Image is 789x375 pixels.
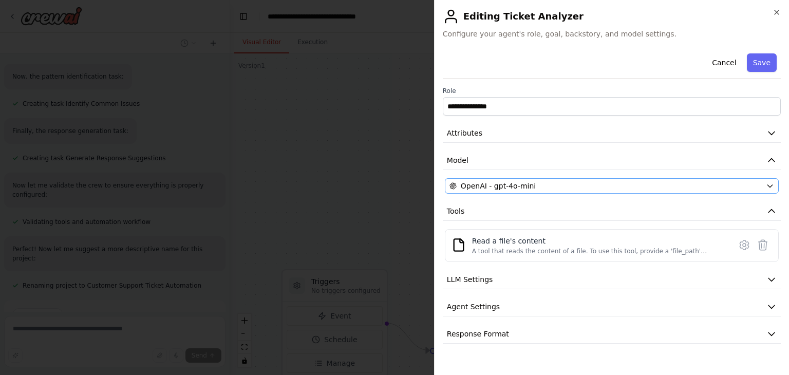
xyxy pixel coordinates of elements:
[443,87,781,95] label: Role
[447,302,500,312] span: Agent Settings
[447,128,482,138] span: Attributes
[443,151,781,170] button: Model
[443,124,781,143] button: Attributes
[443,325,781,344] button: Response Format
[443,270,781,289] button: LLM Settings
[447,274,493,285] span: LLM Settings
[706,53,742,72] button: Cancel
[443,29,781,39] span: Configure your agent's role, goal, backstory, and model settings.
[443,202,781,221] button: Tools
[472,247,725,255] div: A tool that reads the content of a file. To use this tool, provide a 'file_path' parameter with t...
[461,181,536,191] span: OpenAI - gpt-4o-mini
[472,236,725,246] div: Read a file's content
[452,238,466,252] img: FileReadTool
[735,236,754,254] button: Configure tool
[447,206,465,216] span: Tools
[747,53,777,72] button: Save
[443,297,781,316] button: Agent Settings
[754,236,772,254] button: Delete tool
[447,155,468,165] span: Model
[443,8,781,25] h2: Editing Ticket Analyzer
[445,178,779,194] button: OpenAI - gpt-4o-mini
[447,329,509,339] span: Response Format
